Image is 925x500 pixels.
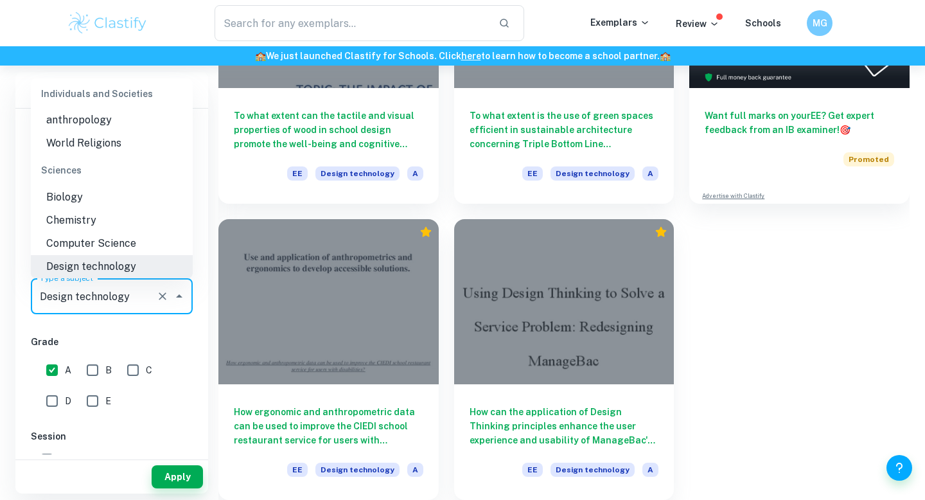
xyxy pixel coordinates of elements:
[287,463,308,477] span: EE
[146,363,152,377] span: C
[813,16,827,30] h6: MG
[470,405,659,447] h6: How can the application of Design Thinking principles enhance the user experience and usability o...
[419,226,432,238] div: Premium
[234,109,423,151] h6: To what extent can the tactile and visual properties of wood in school design promote the well-be...
[315,463,400,477] span: Design technology
[745,18,781,28] a: Schools
[886,455,912,481] button: Help and Feedback
[315,166,400,181] span: Design technology
[702,192,764,201] a: Advertise with Clastify
[407,166,423,181] span: A
[407,463,423,477] span: A
[255,51,266,61] span: 🏫
[551,166,635,181] span: Design technology
[551,463,635,477] span: Design technology
[843,152,894,166] span: Promoted
[655,226,667,238] div: Premium
[31,78,193,109] div: Individuals and Societies
[590,15,650,30] p: Exemplars
[152,465,203,488] button: Apply
[31,93,193,132] li: Social and cultural anthropology
[3,49,922,63] h6: We just launched Clastify for Schools. Click to learn how to become a school partner.
[660,51,671,61] span: 🏫
[67,10,148,36] img: Clastify logo
[461,51,481,61] a: here
[705,109,894,137] h6: Want full marks on your EE ? Get expert feedback from an IB examiner!
[287,166,308,181] span: EE
[31,132,193,155] li: World Religions
[31,255,193,278] li: Design technology
[522,166,543,181] span: EE
[15,72,208,108] h6: Filter exemplars
[105,363,112,377] span: B
[31,155,193,186] div: Sciences
[470,109,659,151] h6: To what extent is the use of green spaces efficient in sustainable architecture concerning Triple...
[454,219,674,500] a: How can the application of Design Thinking principles enhance the user experience and usability o...
[170,287,188,305] button: Close
[60,452,89,467] span: [DATE]
[65,363,71,377] span: A
[522,463,543,477] span: EE
[215,5,488,41] input: Search for any exemplars...
[642,463,658,477] span: A
[218,219,439,500] a: How ergonomic and anthropometric data can be used to improve the CIEDI school restaurant service ...
[676,17,719,31] p: Review
[154,287,172,305] button: Clear
[105,394,111,408] span: E
[65,394,71,408] span: D
[642,166,658,181] span: A
[31,232,193,255] li: Computer Science
[31,278,193,301] li: Physics
[840,125,850,135] span: 🎯
[31,186,193,209] li: Biology
[31,335,193,349] h6: Grade
[234,405,423,447] h6: How ergonomic and anthropometric data can be used to improve the CIEDI school restaurant service ...
[31,209,193,232] li: Chemistry
[807,10,833,36] button: MG
[31,429,193,443] h6: Session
